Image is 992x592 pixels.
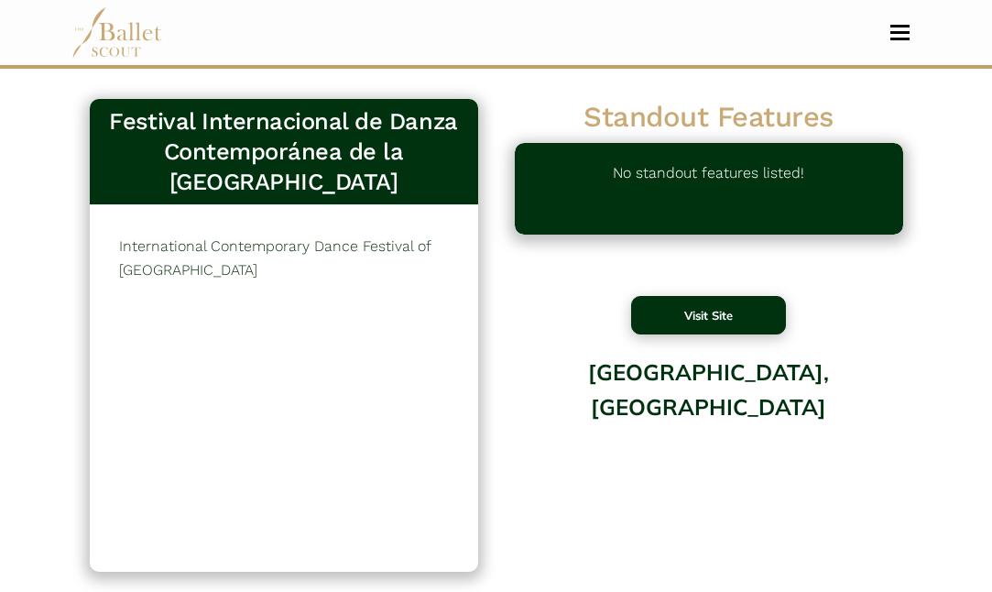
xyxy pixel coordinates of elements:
p: International Contemporary Dance Festival of [GEOGRAPHIC_DATA] [119,235,449,281]
button: Toggle navigation [878,24,921,41]
h3: Festival Internacional de Danza Contemporánea de la [GEOGRAPHIC_DATA] [104,106,463,197]
p: No standout features listed! [613,161,804,216]
button: Visit Site [631,296,787,334]
h2: Standout Features [515,99,903,136]
div: [GEOGRAPHIC_DATA], [GEOGRAPHIC_DATA] [515,345,903,493]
